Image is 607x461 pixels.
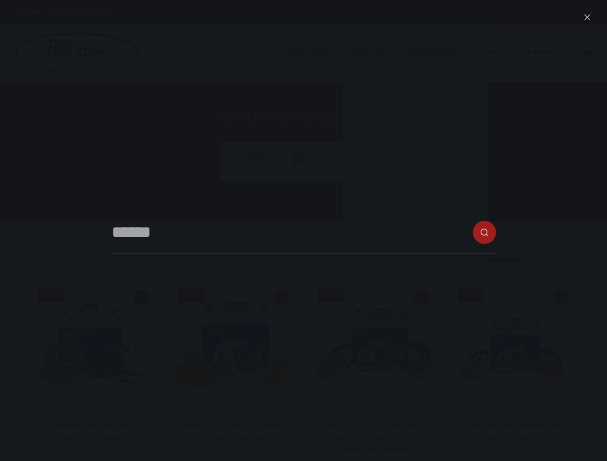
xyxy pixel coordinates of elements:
div: Rated 5.00 out of 5 [488,449,539,456]
button: Quick view toggle [134,289,149,304]
nav: Primary [279,24,572,82]
a: Best Bed Bug Heater for Hotels – BBHD12 [468,420,560,442]
button: Open LiveChat chat widget [8,4,37,33]
a: BBHD12-265/277 Bed Bug Heater for treatments in hotels and motels [311,282,437,408]
a: BBHD12-265/277 Bed Bug Heater for treatments in hotels and motels [324,420,423,454]
a: Our Reviews [511,24,572,82]
a: How Does the Heat Process Work? [343,137,487,156]
a: Industries [279,24,343,82]
a: Government Credentials [343,230,487,249]
a: About Us [343,24,400,82]
span: SALE [178,289,204,303]
span: SALE [318,289,345,303]
img: Prevsol/Bed Bug Heat Doctor [14,32,140,74]
a: Commitment to Green [343,100,487,119]
a: Heater for Bed Bug Treatment – BBHD8 [55,420,132,442]
a: Partner Associations [343,194,487,212]
select: Shop order [480,251,577,270]
a: Heater for Bed Bug Treatment - BBHD8 [30,282,156,408]
a: BBHD Pro7 Bed Bug Heater for Heat Treatment [181,420,285,442]
h1: Electric Bed Bug Heaters [124,106,484,127]
span: SALE [458,289,484,303]
a: Best Bed Bug Heater for Hotels - BBHD12 [451,282,577,408]
a: Come See Us at a Trade Show [343,212,487,230]
button: Quick view toggle [414,289,429,304]
span: SALE [37,289,64,303]
p: Showing all 10 results [30,255,99,264]
a: Why Choose Us? [343,156,487,174]
a: BBHD Pro7 Bed Bug Heater for Heat Treatment [171,282,297,408]
a: Electric Bed Bug Heaters [196,449,271,456]
button: Search [585,9,593,16]
button: Quick view toggle [274,289,289,304]
a: Why We Use Heat [343,119,487,137]
a: Shop [471,24,511,82]
a: Information [400,24,471,82]
a: Who We Are [343,82,487,100]
a: Major Brand Affiliations [343,175,487,193]
div: Rated 4.67 out of 5 [67,449,119,456]
button: Quick view toggle [554,289,570,304]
